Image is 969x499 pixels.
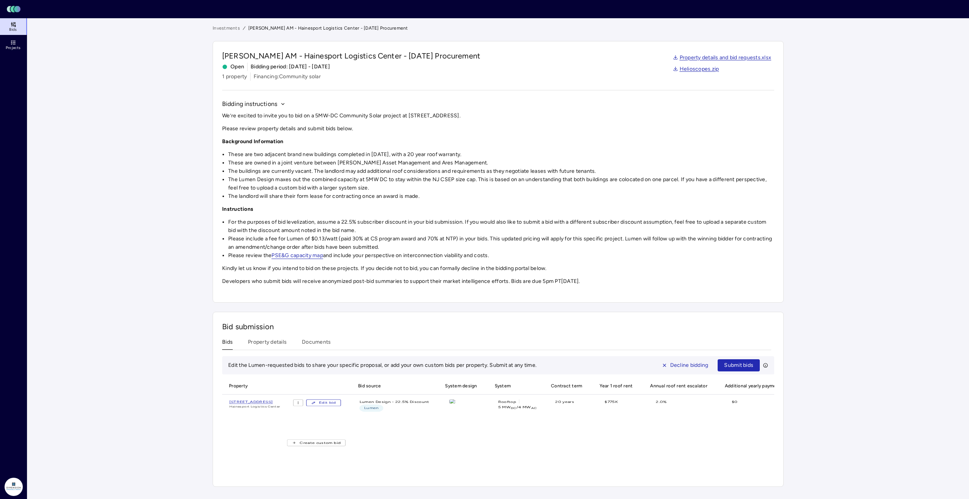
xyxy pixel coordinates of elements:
button: Documents [302,338,331,350]
span: Edit the Lumen-requested bids to share your specific proposal, or add your own custom bids per pr... [228,362,537,368]
a: PSE&G capacity map [271,252,323,259]
sub: DC [511,406,516,410]
span: System [488,377,538,394]
button: Edit bid [306,400,341,406]
a: Investments [213,24,240,32]
img: Dimension Energy [5,478,23,496]
span: [STREET_ADDRESS] [229,400,273,404]
span: 5 MW / 4 MW [498,404,537,410]
strong: Instructions [222,206,253,212]
p: Developers who submit bids will receive anonymized post-bid summaries to support their market int... [222,277,774,286]
span: Bid submission [222,322,274,331]
span: [PERSON_NAME] AM - Hainesport Logistics Center - [DATE] Procurement [222,51,480,61]
button: Create custom bid [287,439,346,446]
strong: Background Information [222,138,284,145]
span: Lumen [364,406,379,411]
li: These are two adjacent brand new buildings completed in [DATE], with a 20 year roof warranty. [228,150,774,159]
li: Please include a fee for Lumen of $0.13/watt (paid 30% at CS program award and 70% at NTP) in you... [228,235,774,251]
span: Submit bids [724,361,753,370]
button: Decline bidding [655,359,715,371]
button: Bidding instructions [222,99,286,109]
li: Please review the and include your perspective on interconnection viability and costs. [228,251,774,260]
span: Financing: Community solar [254,73,321,81]
li: The landlord will share their form lease for contracting once an award is made. [228,192,774,201]
span: Projects [6,46,21,50]
a: [STREET_ADDRESS] [229,400,280,405]
p: We’re excited to invite you to bid on a 5MW-DC Community Solar project at [STREET_ADDRESS]. [222,112,774,120]
li: For the purposes of bid levelization, assume a 22.5% subscriber discount in your bid submission. ... [228,218,774,235]
img: view [449,400,455,404]
button: Bids [222,338,233,350]
li: The buildings are currently vacant. The landlord may add additional roof considerations and requi... [228,167,774,175]
a: Property details and bid requests.xlsx [673,54,772,62]
div: 20 years [549,400,592,436]
button: Property details [248,338,287,350]
span: Annual roof rent escalator [643,377,712,394]
span: Edit bid [319,400,336,406]
span: Year 1 roof rent [593,377,637,394]
span: Hainesport Logistics Center [229,404,280,409]
div: 2.0% [650,400,719,436]
a: Helioscopes.zip [673,65,719,73]
span: Property [222,377,280,394]
span: Additional yearly payments [718,377,788,394]
nav: breadcrumb [213,24,784,32]
div: $775K [598,400,644,436]
span: Decline bidding [670,361,709,370]
sub: AC [531,406,537,410]
span: System design [438,377,481,394]
div: $0 [726,400,797,436]
span: Contract term [544,377,587,394]
li: The Lumen Design maxes out the combined capacity at 5MW DC to stay within the NJ CSEP size cap. T... [228,175,774,192]
p: Please review property details and submit bids below. [222,125,774,133]
span: [PERSON_NAME] AM - Hainesport Logistics Center - [DATE] Procurement [248,24,408,32]
button: Submit bids [718,359,760,371]
li: These are owned in a joint venture between [PERSON_NAME] Asset Management and Ares Management. [228,159,774,167]
span: Open [222,63,244,71]
span: Bidding instructions [222,99,277,109]
span: Create custom bid [300,440,341,445]
p: Kindly let us know if you intend to bid on these projects. If you decide not to bid, you can form... [222,264,774,273]
span: Bids [9,27,17,32]
div: Lumen Design - 22.5% Discount [353,400,435,436]
span: Bid source [351,377,432,394]
span: Rooftop [498,400,516,405]
span: 1 property [222,73,247,81]
span: Bidding period: [DATE] - [DATE] [251,63,330,71]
